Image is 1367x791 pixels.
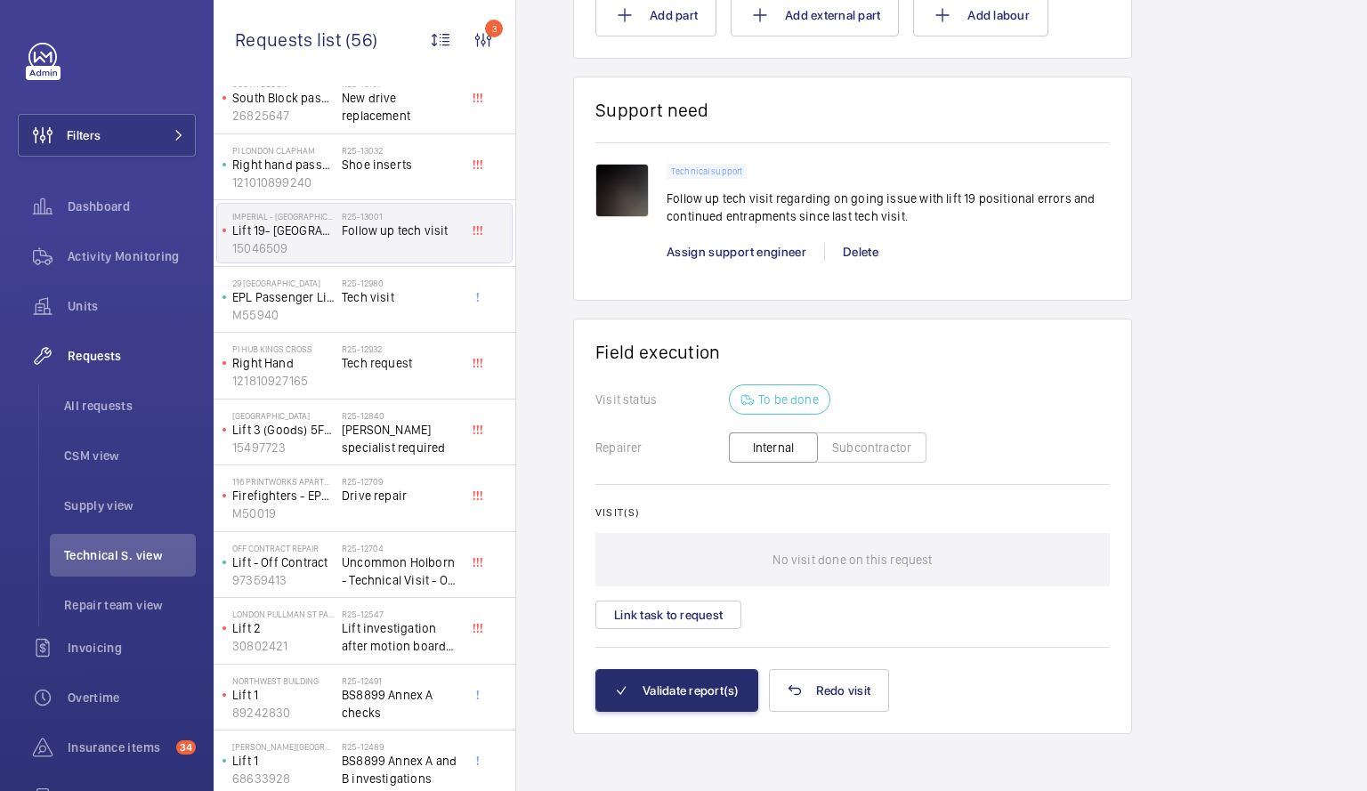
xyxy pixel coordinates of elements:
button: Subcontractor [817,432,926,463]
span: BS8899 Annex A checks [342,686,459,722]
h2: R25-12709 [342,476,459,487]
p: 15497723 [232,439,335,456]
button: Internal [729,432,818,463]
h2: R25-12489 [342,741,459,752]
p: 89242830 [232,704,335,722]
span: Drive repair [342,487,459,504]
p: Follow up tech visit regarding on going issue with lift 19 positional errors and continued entrap... [667,190,1110,225]
div: Delete [824,243,896,261]
span: Tech visit [342,288,459,306]
p: Lift 2 [232,619,335,637]
p: 116 Printworks Apartments Flats 1-65 - High Risk Building [232,476,335,487]
span: Overtime [68,689,196,706]
p: northwest building [232,675,335,686]
p: PI London Clapham [232,145,335,156]
p: 121010899240 [232,174,335,191]
p: Right Hand [232,354,335,372]
p: Technical support [671,168,742,174]
h2: R25-12840 [342,410,459,421]
h2: R25-13032 [342,145,459,156]
span: Invoicing [68,639,196,657]
span: Shoe inserts [342,156,459,174]
p: 26825647 [232,107,335,125]
img: 1759158187090-9a68d7cf-3462-4afd-9278-6dfabc7eaa93 [595,164,649,217]
p: Imperial - [GEOGRAPHIC_DATA] [232,211,335,222]
span: Repair team view [64,596,196,614]
p: M55940 [232,306,335,324]
p: 121810927165 [232,372,335,390]
span: Tech request [342,354,459,372]
p: 15046509 [232,239,335,257]
p: LONDON PULLMAN ST PANCRAS [232,609,335,619]
span: Follow up tech visit [342,222,459,239]
p: 97359413 [232,571,335,589]
span: Dashboard [68,198,196,215]
p: 30802421 [232,637,335,655]
span: Activity Monitoring [68,247,196,265]
p: Lift - Off Contract [232,553,335,571]
span: Lift investigation after motion board replacement [342,619,459,655]
p: Lift 3 (Goods) 5FLR [232,421,335,439]
p: Lift 1 [232,752,335,770]
p: To be done [758,391,819,408]
span: Requests [68,347,196,365]
p: No visit done on this request [772,533,932,586]
button: Validate report(s) [595,669,758,712]
h1: Support need [595,99,709,121]
span: All requests [64,397,196,415]
h2: R25-13001 [342,211,459,222]
button: Redo visit [769,669,890,712]
p: Off Contract Repair [232,543,335,553]
span: New drive replacement [342,89,459,125]
p: Lift 19- [GEOGRAPHIC_DATA] Block (Passenger) [232,222,335,239]
h2: Visit(s) [595,506,1110,519]
span: Technical S. view [64,546,196,564]
p: [GEOGRAPHIC_DATA] [232,410,335,421]
p: M50019 [232,504,335,522]
p: PI Hub Kings Cross [232,343,335,354]
h2: R25-12491 [342,675,459,686]
p: South Block passenger [232,89,335,107]
span: [PERSON_NAME] specialist required [342,421,459,456]
span: Insurance items [68,739,169,756]
span: Filters [67,126,101,144]
h1: Field execution [595,341,1110,363]
span: Units [68,297,196,315]
span: 34 [176,740,196,755]
p: EPL Passenger Lift [232,288,335,306]
h2: R25-12547 [342,609,459,619]
span: Uncommon Holborn - Technical Visit - Off contract [342,553,459,589]
h2: R25-12704 [342,543,459,553]
p: Lift 1 [232,686,335,704]
p: 29 [GEOGRAPHIC_DATA] [232,278,335,288]
h2: R25-12980 [342,278,459,288]
button: Filters [18,114,196,157]
p: [PERSON_NAME][GEOGRAPHIC_DATA] [232,741,335,752]
p: Firefighters - EPL Flats 1-65 No 1 [232,487,335,504]
p: Right hand passenger lift duplex [232,156,335,174]
button: Link task to request [595,601,741,629]
span: BS8899 Annex A and B investigations [342,752,459,787]
p: 68633928 [232,770,335,787]
span: Supply view [64,496,196,514]
span: CSM view [64,447,196,464]
h2: R25-12932 [342,343,459,354]
span: Requests list [235,28,345,51]
span: Assign support engineer [667,245,806,259]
